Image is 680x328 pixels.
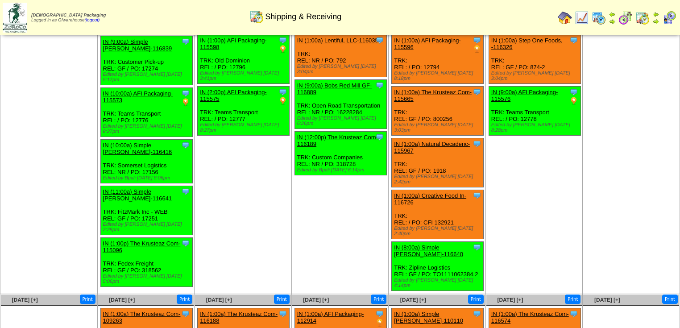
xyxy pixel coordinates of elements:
[394,311,463,324] a: IN (1:00a) Simple [PERSON_NAME]-110110
[297,167,386,173] div: Edited by Bpali [DATE] 6:14pm
[80,295,95,304] button: Print
[375,133,384,141] img: Tooltip
[177,295,192,304] button: Print
[569,309,578,318] img: Tooltip
[100,186,192,235] div: TRK: FitzMark Inc - WEB REL: GF / PO: 17251
[249,9,264,24] img: calendarinout.gif
[392,138,484,187] div: TRK: REL: GF / PO: 1918
[371,295,386,304] button: Print
[278,309,287,318] img: Tooltip
[12,297,38,303] a: [DATE] [+]
[473,243,481,252] img: Tooltip
[473,191,481,200] img: Tooltip
[662,11,676,25] img: calendarcustomer.gif
[394,192,466,206] a: IN (1:00a) Creative Food In-116726
[265,12,341,21] span: Shipping & Receiving
[392,35,484,84] div: TRK: REL: / PO: 12794
[278,96,287,105] img: PO
[473,87,481,96] img: Tooltip
[569,36,578,45] img: Tooltip
[394,141,470,154] a: IN (1:00a) Natural Decadenc-115967
[103,240,181,253] a: IN (1:00p) The Krusteaz Com-115096
[103,142,172,155] a: IN (10:00a) Simple [PERSON_NAME]-116416
[103,72,192,83] div: Edited by [PERSON_NAME] [DATE] 5:17pm
[181,141,190,149] img: Tooltip
[278,36,287,45] img: Tooltip
[394,174,483,185] div: Edited by [PERSON_NAME] [DATE] 2:42pm
[103,38,172,52] a: IN (9:00a) Simple [PERSON_NAME]-116839
[473,36,481,45] img: Tooltip
[473,45,481,54] img: PO
[635,11,650,25] img: calendarinout.gif
[394,89,472,102] a: IN (1:00a) The Krusteaz Com-115665
[592,11,606,25] img: calendarprod.gif
[575,11,589,25] img: line_graph.gif
[491,122,580,133] div: Edited by [PERSON_NAME] [DATE] 8:28pm
[491,71,580,81] div: Edited by [PERSON_NAME] [DATE] 3:04pm
[491,311,569,324] a: IN (1:00a) The Krusteaz Com-116574
[3,3,27,33] img: zoroco-logo-small.webp
[558,11,572,25] img: home.gif
[297,37,378,44] a: IN (1:00a) Lentiful, LLC-116035
[491,37,563,50] a: IN (1:00a) Step One Foods, -116326
[103,274,192,284] div: Edited by [PERSON_NAME] [DATE] 5:06pm
[100,140,192,183] div: TRK: Somerset Logistics REL: NR / PO: 17156
[294,80,386,129] div: TRK: Open Road Transportation REL: NR / PO: 16228284
[394,37,461,50] a: IN (1:00a) AFI Packaging-115596
[497,297,523,303] a: [DATE] [+]
[278,45,287,54] img: PO
[103,90,173,104] a: IN (10:00a) AFI Packaging-115573
[569,96,578,105] img: PO
[392,190,484,239] div: TRK: REL: / PO: CFI 132921
[200,311,278,324] a: IN (1:00a) The Krusteaz Com-116188
[489,35,580,84] div: TRK: REL: GF / PO: 874-2
[394,71,483,81] div: Edited by [PERSON_NAME] [DATE] 8:18pm
[109,297,135,303] span: [DATE] [+]
[662,295,678,304] button: Print
[103,124,192,134] div: Edited by [PERSON_NAME] [DATE] 8:27pm
[100,36,192,85] div: TRK: Customer Pick-up REL: GF / PO: 17274
[297,64,386,75] div: Edited by [PERSON_NAME] [DATE] 3:04pm
[400,297,426,303] a: [DATE] [+]
[294,35,386,77] div: TRK: REL: NR / PO: 792
[200,89,267,102] a: IN (2:00p) AFI Packaging-115575
[473,139,481,148] img: Tooltip
[618,11,633,25] img: calendarblend.gif
[473,309,481,318] img: Tooltip
[491,89,558,102] a: IN (9:00a) AFI Packaging-115576
[198,35,290,84] div: TRK: Old Dominion REL: / PO: 12796
[200,71,289,81] div: Edited by [PERSON_NAME] [DATE] 3:41pm
[181,309,190,318] img: Tooltip
[375,36,384,45] img: Tooltip
[392,242,484,291] div: TRK: Zipline Logistics REL: GF / PO: TO1111062384.2
[103,311,181,324] a: IN (1:00a) The Krusteaz Com-109263
[297,116,386,126] div: Edited by [PERSON_NAME] [DATE] 6:26pm
[375,81,384,90] img: Tooltip
[103,188,172,202] a: IN (11:00a) Simple [PERSON_NAME]-116641
[181,37,190,46] img: Tooltip
[652,11,659,18] img: arrowleft.gif
[375,318,384,327] img: PO
[609,18,616,25] img: arrowright.gif
[394,278,483,288] div: Edited by [PERSON_NAME] [DATE] 4:14pm
[565,295,580,304] button: Print
[181,187,190,196] img: Tooltip
[31,13,106,23] span: Logged in as Gfwarehouse
[303,297,329,303] a: [DATE] [+]
[103,175,192,181] div: Edited by Bpali [DATE] 8:06pm
[200,122,289,133] div: Edited by [PERSON_NAME] [DATE] 8:27pm
[652,18,659,25] img: arrowright.gif
[569,87,578,96] img: Tooltip
[297,82,372,95] a: IN (9:00a) Bobs Red Mill GF-116889
[181,89,190,98] img: Tooltip
[468,295,484,304] button: Print
[594,297,620,303] a: [DATE] [+]
[31,13,106,18] span: [DEMOGRAPHIC_DATA] Packaging
[206,297,232,303] a: [DATE] [+]
[489,87,580,136] div: TRK: Teams Transport REL: / PO: 12778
